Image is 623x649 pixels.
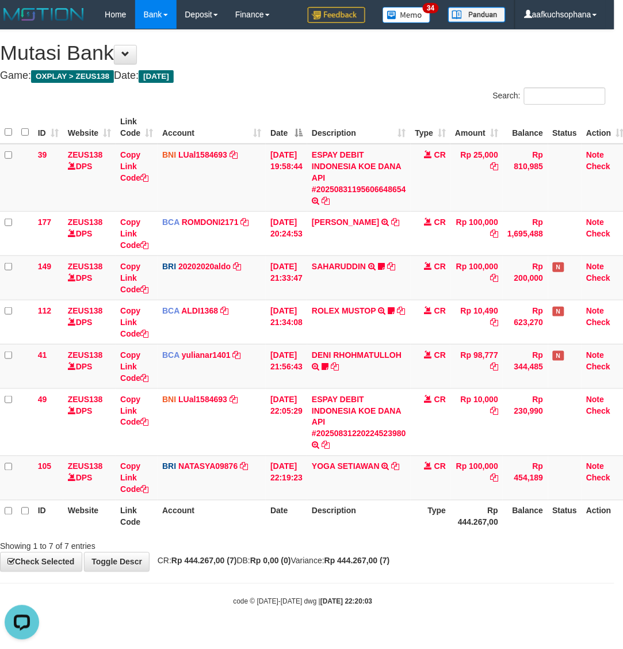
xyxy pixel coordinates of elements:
[307,500,411,533] th: Description
[423,3,438,13] span: 34
[490,362,498,371] a: Copy Rp 98,777 to clipboard
[397,306,405,315] a: Copy ROLEX MUSTOP to clipboard
[63,255,116,300] td: DPS
[586,362,610,371] a: Check
[266,144,307,212] td: [DATE] 19:58:44
[586,318,610,327] a: Check
[434,217,446,227] span: CR
[450,456,503,500] td: Rp 100,000
[178,262,231,271] a: 20202020aldo
[266,456,307,500] td: [DATE] 22:19:23
[434,262,446,271] span: CR
[586,217,604,227] a: Note
[162,262,176,271] span: BRI
[312,150,406,194] a: ESPAY DEBIT INDONESIA KOE DANA API #20250831195606648654
[448,7,506,22] img: panduan.png
[586,306,604,315] a: Note
[120,306,148,338] a: Copy Link Code
[230,395,238,404] a: Copy LUal1584693 to clipboard
[68,306,103,315] a: ZEUS138
[490,273,498,282] a: Copy Rp 100,000 to clipboard
[120,262,148,294] a: Copy Link Code
[586,262,604,271] a: Note
[63,111,116,144] th: Website: activate to sort column ascending
[450,500,503,533] th: Rp 444.267,00
[312,306,376,315] a: ROLEX MUSTOP
[68,462,103,471] a: ZEUS138
[553,307,564,316] span: Has Note
[63,211,116,255] td: DPS
[162,306,179,315] span: BCA
[312,462,380,471] a: YOGA SETIAWAN
[450,344,503,388] td: Rp 98,777
[586,462,604,471] a: Note
[266,300,307,344] td: [DATE] 21:34:08
[240,462,248,471] a: Copy NATASYA09876 to clipboard
[162,150,176,159] span: BNI
[434,395,446,404] span: CR
[493,87,606,105] label: Search:
[434,306,446,315] span: CR
[171,556,237,566] strong: Rp 444.267,00 (7)
[120,350,148,383] a: Copy Link Code
[312,217,379,227] a: [PERSON_NAME]
[178,462,238,471] a: NATASYA09876
[68,217,103,227] a: ZEUS138
[503,300,548,344] td: Rp 623,270
[503,211,548,255] td: Rp 1,695,488
[553,262,564,272] span: Has Note
[233,350,241,360] a: Copy yulianar1401 to clipboard
[490,229,498,238] a: Copy Rp 100,000 to clipboard
[503,388,548,456] td: Rp 230,990
[503,500,548,533] th: Balance
[63,144,116,212] td: DPS
[33,111,63,144] th: ID: activate to sort column ascending
[181,306,218,315] a: ALDI1368
[450,255,503,300] td: Rp 100,000
[312,395,406,438] a: ESPAY DEBIT INDONESIA KOE DANA API #20250831220224523980
[116,111,158,144] th: Link Code: activate to sort column ascending
[162,217,179,227] span: BCA
[38,350,47,360] span: 41
[241,217,249,227] a: Copy ROMDONI2171 to clipboard
[450,388,503,456] td: Rp 10,000
[490,474,498,483] a: Copy Rp 100,000 to clipboard
[387,262,395,271] a: Copy SAHARUDDIN to clipboard
[230,150,238,159] a: Copy LUal1584693 to clipboard
[553,351,564,361] span: Has Note
[586,273,610,282] a: Check
[178,395,227,404] a: LUal1584693
[220,306,228,315] a: Copy ALDI1368 to clipboard
[490,162,498,171] a: Copy Rp 25,000 to clipboard
[503,144,548,212] td: Rp 810,985
[38,217,51,227] span: 177
[120,150,148,182] a: Copy Link Code
[266,388,307,456] td: [DATE] 22:05:29
[586,229,610,238] a: Check
[63,344,116,388] td: DPS
[116,500,158,533] th: Link Code
[383,7,431,23] img: Button%20Memo.svg
[320,598,372,606] strong: [DATE] 22:20:03
[490,318,498,327] a: Copy Rp 10,490 to clipboard
[266,211,307,255] td: [DATE] 20:24:53
[586,395,604,404] a: Note
[139,70,174,83] span: [DATE]
[38,462,51,471] span: 105
[411,500,451,533] th: Type
[548,500,582,533] th: Status
[182,350,231,360] a: yulianar1401
[63,300,116,344] td: DPS
[266,255,307,300] td: [DATE] 21:33:47
[503,456,548,500] td: Rp 454,189
[490,406,498,415] a: Copy Rp 10,000 to clipboard
[312,350,402,360] a: DENI RHOHMATULLOH
[324,556,390,566] strong: Rp 444.267,00 (7)
[266,344,307,388] td: [DATE] 21:56:43
[322,441,330,450] a: Copy ESPAY DEBIT INDONESIA KOE DANA API #20250831220224523980 to clipboard
[68,350,103,360] a: ZEUS138
[434,150,446,159] span: CR
[63,388,116,456] td: DPS
[524,87,606,105] input: Search:
[586,474,610,483] a: Check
